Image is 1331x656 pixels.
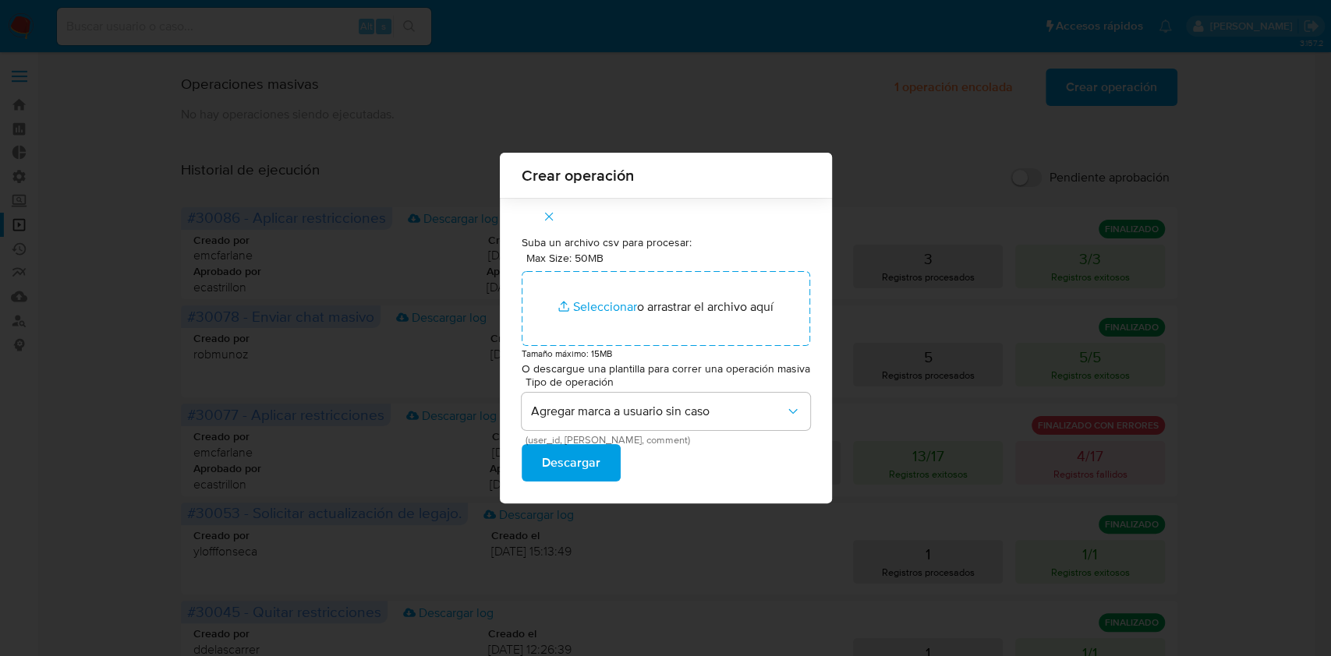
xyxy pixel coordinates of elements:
p: O descargue una plantilla para correr una operación masiva [522,362,810,377]
p: Suba un archivo csv para procesar: [522,235,810,251]
span: (user_id, [PERSON_NAME], comment) [525,436,813,444]
span: Agregar marca a usuario sin caso [531,404,785,419]
span: Descargar [542,446,600,480]
button: Agregar marca a usuario sin caso [522,393,810,430]
span: Crear operación [522,168,810,183]
span: Tipo de operación [526,376,814,387]
button: Descargar [522,444,621,481]
label: Max Size: 50MB [526,251,604,265]
small: Tamaño máximo: 15MB [522,347,612,360]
